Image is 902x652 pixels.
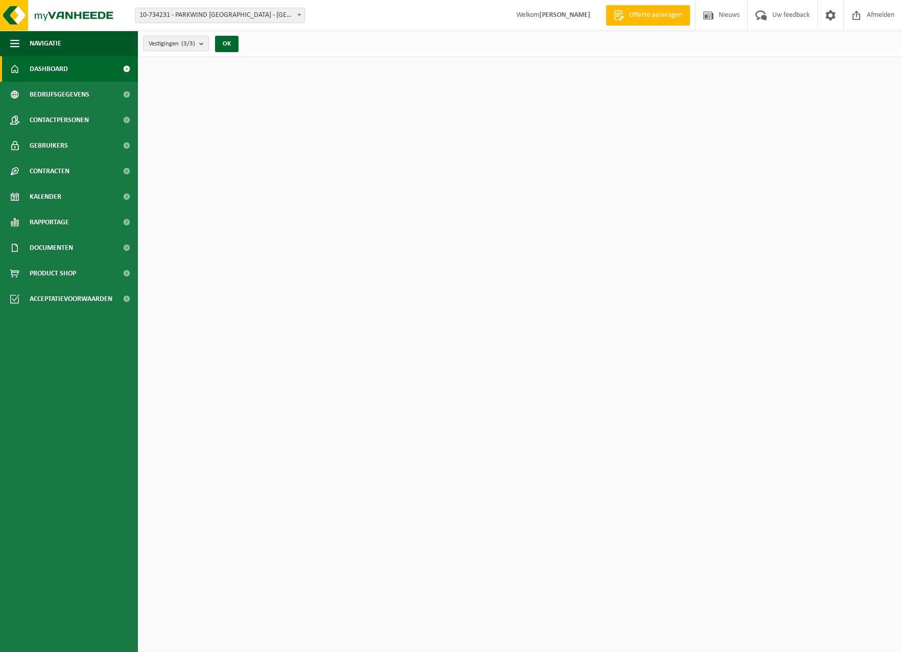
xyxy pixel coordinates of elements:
[30,261,76,286] span: Product Shop
[30,56,68,82] span: Dashboard
[181,40,195,47] count: (3/3)
[149,36,195,52] span: Vestigingen
[135,8,305,23] span: 10-734231 - PARKWIND NV - LEUVEN
[30,184,61,209] span: Kalender
[30,82,89,107] span: Bedrijfsgegevens
[135,8,304,22] span: 10-734231 - PARKWIND NV - LEUVEN
[606,5,690,26] a: Offerte aanvragen
[30,286,112,312] span: Acceptatievoorwaarden
[30,158,69,184] span: Contracten
[30,107,89,133] span: Contactpersonen
[30,235,73,261] span: Documenten
[539,11,590,19] strong: [PERSON_NAME]
[215,36,239,52] button: OK
[30,209,69,235] span: Rapportage
[30,133,68,158] span: Gebruikers
[143,36,209,51] button: Vestigingen(3/3)
[30,31,61,56] span: Navigatie
[627,10,685,20] span: Offerte aanvragen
